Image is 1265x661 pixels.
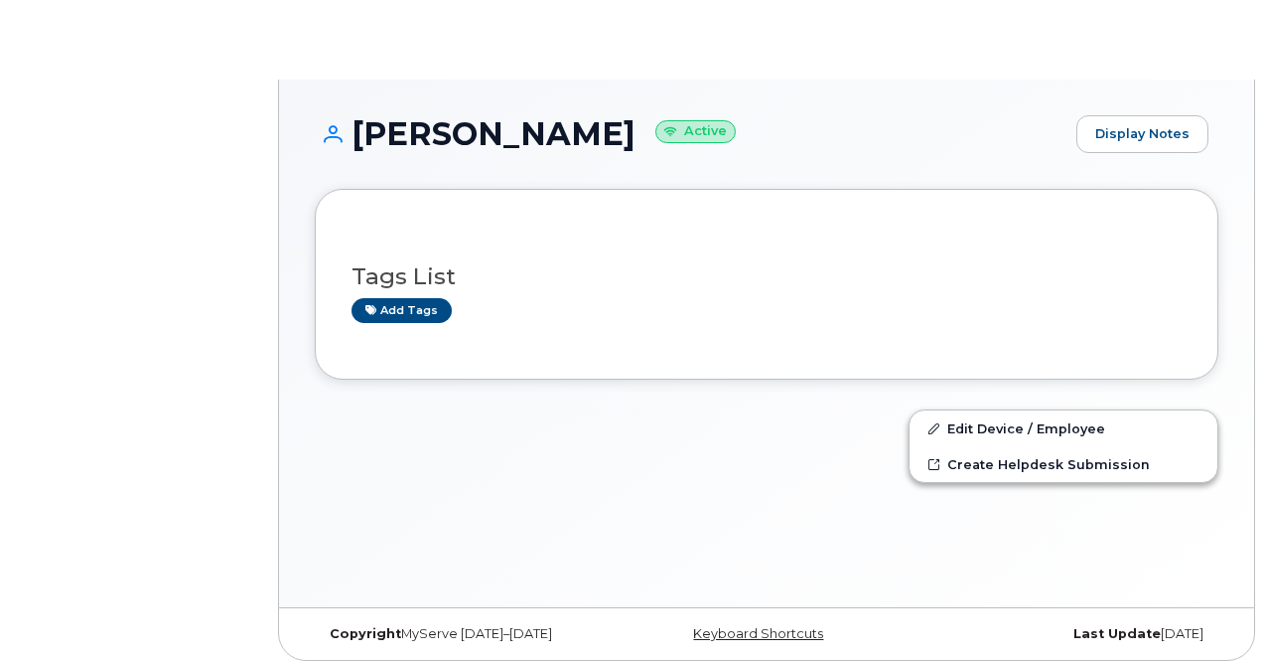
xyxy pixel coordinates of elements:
[1076,115,1208,153] a: Display Notes
[1073,626,1161,641] strong: Last Update
[351,264,1182,289] h3: Tags List
[351,298,452,323] a: Add tags
[315,116,1066,151] h1: [PERSON_NAME]
[315,626,616,642] div: MyServe [DATE]–[DATE]
[330,626,401,641] strong: Copyright
[910,411,1217,446] a: Edit Device / Employee
[655,120,736,143] small: Active
[917,626,1218,642] div: [DATE]
[910,446,1217,482] a: Create Helpdesk Submission
[693,626,823,641] a: Keyboard Shortcuts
